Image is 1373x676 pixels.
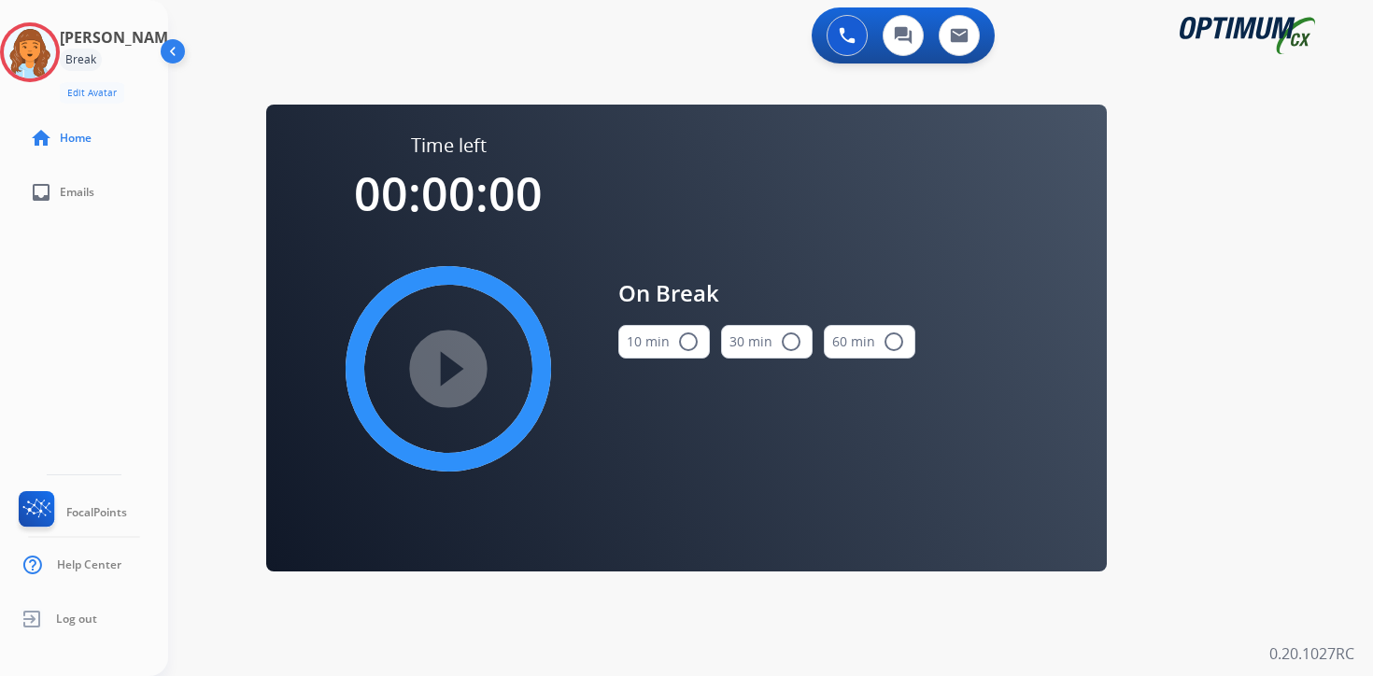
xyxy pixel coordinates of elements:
[721,325,813,359] button: 30 min
[780,331,802,353] mat-icon: radio_button_unchecked
[60,49,102,71] div: Break
[60,131,92,146] span: Home
[354,162,543,225] span: 00:00:00
[60,82,124,104] button: Edit Avatar
[60,185,94,200] span: Emails
[30,127,52,149] mat-icon: home
[4,26,56,78] img: avatar
[57,557,121,572] span: Help Center
[883,331,905,353] mat-icon: radio_button_unchecked
[66,505,127,520] span: FocalPoints
[411,133,487,159] span: Time left
[1269,642,1354,665] p: 0.20.1027RC
[824,325,915,359] button: 60 min
[56,612,97,627] span: Log out
[30,181,52,204] mat-icon: inbox
[15,491,127,534] a: FocalPoints
[677,331,700,353] mat-icon: radio_button_unchecked
[60,26,181,49] h3: [PERSON_NAME]
[618,325,710,359] button: 10 min
[618,276,915,310] span: On Break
